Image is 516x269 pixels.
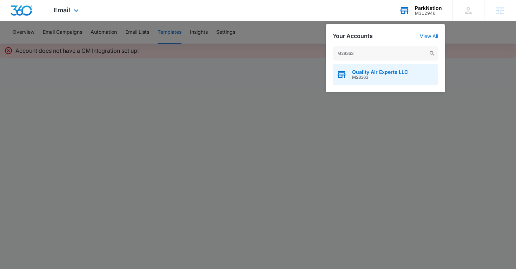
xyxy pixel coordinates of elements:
a: View All [420,33,438,39]
h2: Your Accounts [333,33,373,39]
span: M28363 [352,75,408,80]
span: Email [54,6,70,14]
div: account name [415,5,442,11]
span: Quality Air Experts LLC [352,69,408,75]
button: Quality Air Experts LLCM28363 [333,64,438,85]
div: account id [415,11,442,16]
input: Search Accounts [333,46,438,60]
